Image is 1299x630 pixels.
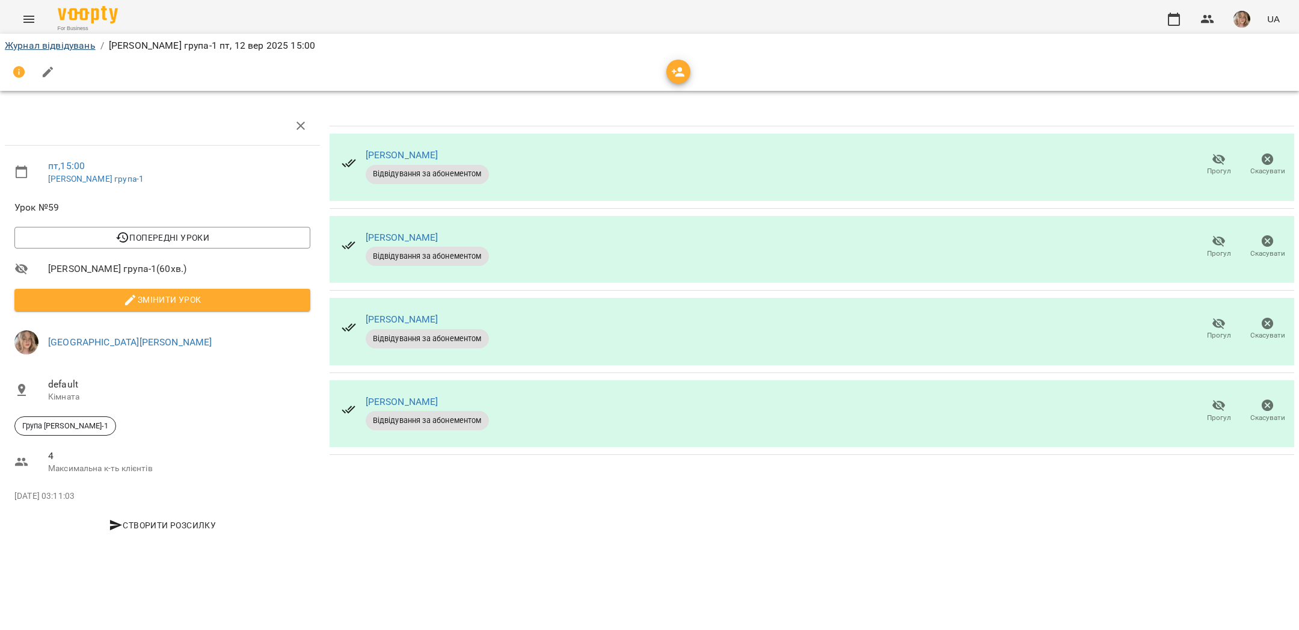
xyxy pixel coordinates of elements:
[1194,148,1243,182] button: Прогул
[1207,413,1231,423] span: Прогул
[1233,11,1250,28] img: 96e0e92443e67f284b11d2ea48a6c5b1.jpg
[1243,395,1292,428] button: Скасувати
[48,449,310,463] span: 4
[1250,413,1285,423] span: Скасувати
[1250,249,1285,259] span: Скасувати
[366,149,438,161] a: [PERSON_NAME]
[1243,312,1292,346] button: Скасувати
[48,391,310,403] p: Кімната
[366,396,438,407] a: [PERSON_NAME]
[1194,230,1243,264] button: Прогул
[48,336,212,348] a: [GEOGRAPHIC_DATA][PERSON_NAME]
[1250,330,1285,341] span: Скасувати
[14,490,310,502] p: [DATE] 03:11:03
[5,39,1294,53] nav: breadcrumb
[48,174,144,184] a: [PERSON_NAME] група-1
[109,39,315,53] p: [PERSON_NAME] група-1 пт, 12 вер 2025 15:00
[58,25,118,32] span: For Business
[366,168,489,179] span: Відвідування за абонементом
[14,416,116,436] div: Група [PERSON_NAME]-1
[48,160,85,171] a: пт , 15:00
[1194,395,1243,428] button: Прогул
[19,518,306,533] span: Створити розсилку
[14,5,43,34] button: Menu
[14,330,38,354] img: 96e0e92443e67f284b11d2ea48a6c5b1.jpg
[14,227,310,249] button: Попередні уроки
[1194,312,1243,346] button: Прогул
[14,514,310,536] button: Створити розсилку
[1250,166,1285,176] span: Скасувати
[24,292,301,307] span: Змінити урок
[366,415,489,426] span: Відвідування за абонементом
[1207,249,1231,259] span: Прогул
[1243,230,1292,264] button: Скасувати
[100,39,104,53] li: /
[14,200,310,215] span: Урок №59
[366,333,489,344] span: Відвідування за абонементом
[366,232,438,243] a: [PERSON_NAME]
[1207,166,1231,176] span: Прогул
[1243,148,1292,182] button: Скасувати
[48,463,310,475] p: Максимальна к-ть клієнтів
[5,40,96,51] a: Журнал відвідувань
[366,313,438,325] a: [PERSON_NAME]
[15,421,115,431] span: Група [PERSON_NAME]-1
[48,262,310,276] span: [PERSON_NAME] група-1 ( 60 хв. )
[14,289,310,310] button: Змінити урок
[1207,330,1231,341] span: Прогул
[24,230,301,245] span: Попередні уроки
[58,6,118,23] img: Voopty Logo
[48,377,310,392] span: default
[1262,8,1285,30] button: UA
[1267,13,1280,25] span: UA
[366,251,489,262] span: Відвідування за абонементом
